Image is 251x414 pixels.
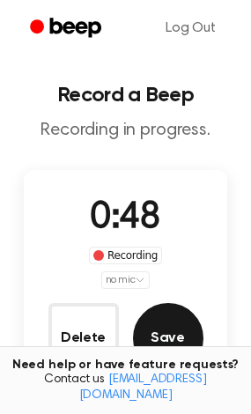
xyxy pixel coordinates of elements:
[48,303,119,373] button: Delete Audio Record
[90,200,160,237] span: 0:48
[14,120,237,142] p: Recording in progress.
[106,272,136,288] span: no mic
[11,373,240,403] span: Contact us
[133,303,203,373] button: Save Audio Record
[18,11,117,46] a: Beep
[89,247,162,264] div: Recording
[14,85,237,106] h1: Record a Beep
[101,271,151,289] button: no mic
[148,7,233,49] a: Log Out
[79,373,207,402] a: [EMAIL_ADDRESS][DOMAIN_NAME]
